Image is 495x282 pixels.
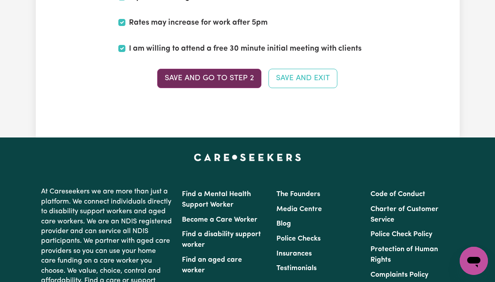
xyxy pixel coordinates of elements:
iframe: Button to launch messaging window [460,247,488,275]
a: Find a disability support worker [182,231,261,249]
a: Become a Care Worker [182,216,257,223]
button: Save and go to Step 2 [157,69,261,88]
a: Complaints Policy [370,271,428,278]
a: Blog [276,220,291,227]
a: Media Centre [276,206,322,213]
a: Testimonials [276,265,317,272]
a: Insurances [276,250,312,257]
a: The Founders [276,191,320,198]
a: Police Checks [276,235,321,242]
a: Code of Conduct [370,191,425,198]
a: Protection of Human Rights [370,246,438,263]
label: I am willing to attend a free 30 minute initial meeting with clients [129,43,362,55]
a: Find an aged care worker [182,256,242,274]
a: Charter of Customer Service [370,206,438,223]
a: Careseekers home page [194,153,301,160]
button: Save and Exit [268,69,337,88]
a: Find a Mental Health Support Worker [182,191,251,208]
label: Rates may increase for work after 5pm [129,17,268,29]
a: Police Check Policy [370,231,432,238]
